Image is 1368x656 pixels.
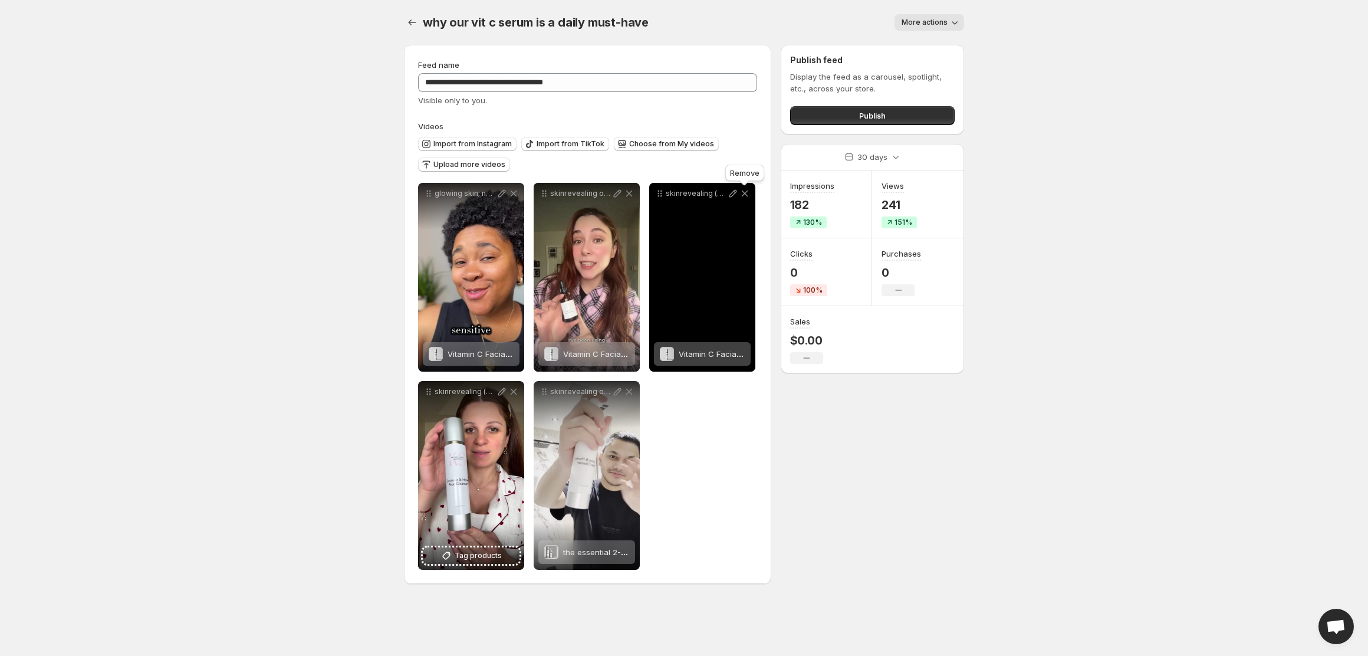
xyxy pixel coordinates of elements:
[423,15,649,29] span: why our vit c serum is a daily must-have
[882,248,921,260] h3: Purchases
[902,18,948,27] span: More actions
[614,137,719,151] button: Choose from My videos
[649,183,755,372] div: skinrevealing (old logo)Vitamin C Facial Serum (1 oz / 30 mL)Vitamin C Facial Serum (1 oz / 30 mL)
[1318,609,1354,644] div: Open chat
[418,96,487,105] span: Visible only to you.
[448,349,586,359] span: Vitamin C Facial Serum (1 oz / 30 mL)
[882,265,921,280] p: 0
[790,198,834,212] p: 182
[859,110,886,122] span: Publish
[660,347,674,361] img: Vitamin C Facial Serum (1 oz / 30 mL)
[882,198,917,212] p: 241
[433,139,512,149] span: Import from Instagram
[418,122,443,131] span: Videos
[418,137,517,151] button: Import from Instagram
[629,139,714,149] span: Choose from My videos
[790,180,834,192] h3: Impressions
[790,54,955,66] h2: Publish feed
[563,349,702,359] span: Vitamin C Facial Serum (1 oz / 30 mL)
[563,547,637,557] span: the essential 2-step
[550,189,611,198] p: skinrevealing old logo
[882,180,904,192] h3: Views
[534,381,640,570] div: skinrevealing old logothe essential 2-stepthe essential 2-step
[857,151,887,163] p: 30 days
[418,381,524,570] div: skinrevealing (old logo)Tag products
[790,316,810,327] h3: Sales
[404,14,420,31] button: Settings
[433,160,505,169] span: Upload more videos
[679,349,817,359] span: Vitamin C Facial Serum (1 oz / 30 mL)
[418,183,524,372] div: glowing skin; new logoVitamin C Facial Serum (1 oz / 30 mL)Vitamin C Facial Serum (1 oz / 30 mL)
[418,60,459,70] span: Feed name
[790,265,827,280] p: 0
[534,183,640,372] div: skinrevealing old logoVitamin C Facial Serum (1 oz / 30 mL)Vitamin C Facial Serum (1 oz / 30 mL)
[666,189,727,198] p: skinrevealing (old logo)
[803,286,823,295] span: 100%
[537,139,604,149] span: Import from TikTok
[435,387,496,396] p: skinrevealing (old logo)
[429,347,443,361] img: Vitamin C Facial Serum (1 oz / 30 mL)
[455,550,502,562] span: Tag products
[790,248,813,260] h3: Clicks
[895,14,964,31] button: More actions
[550,387,611,396] p: skinrevealing old logo
[521,137,609,151] button: Import from TikTok
[803,218,822,227] span: 130%
[544,347,558,361] img: Vitamin C Facial Serum (1 oz / 30 mL)
[418,158,510,172] button: Upload more videos
[423,547,519,564] button: Tag products
[790,106,955,125] button: Publish
[895,218,912,227] span: 151%
[790,333,823,347] p: $0.00
[435,189,496,198] p: glowing skin; new logo
[790,71,955,94] p: Display the feed as a carousel, spotlight, etc., across your store.
[544,545,558,559] img: the essential 2-step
